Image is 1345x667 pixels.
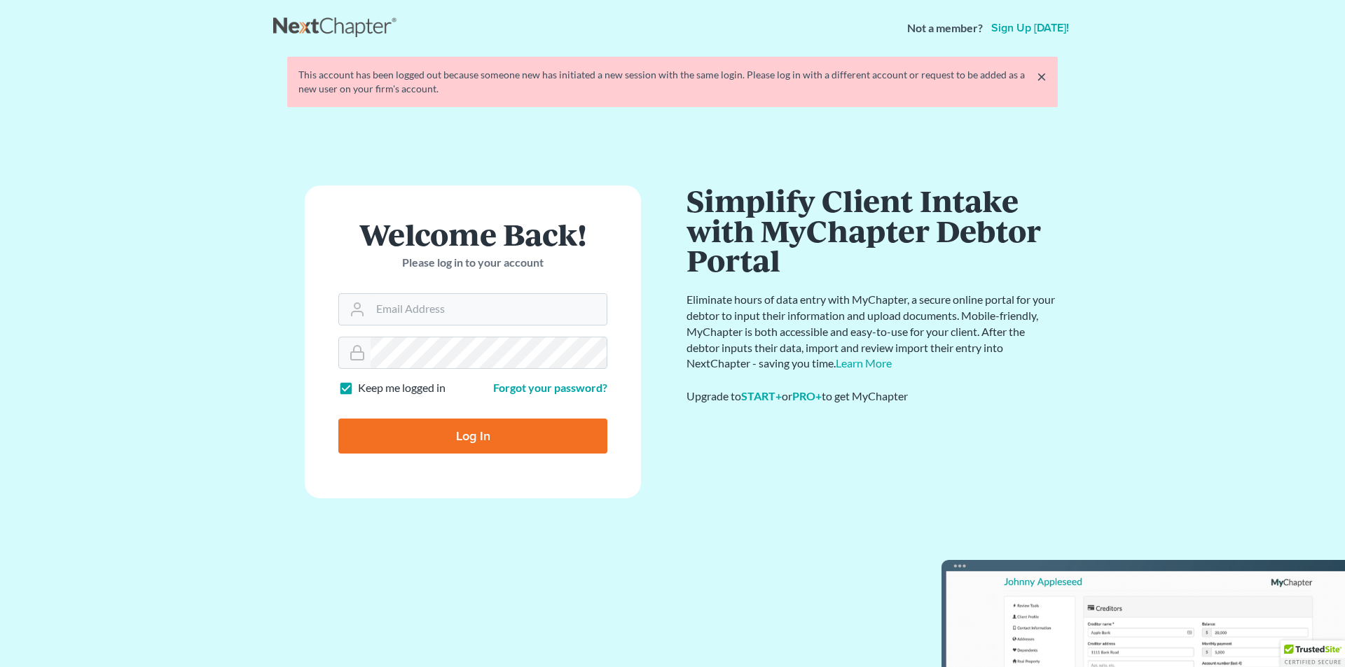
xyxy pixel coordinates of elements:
[338,219,607,249] h1: Welcome Back!
[836,356,892,370] a: Learn More
[907,20,983,36] strong: Not a member?
[338,255,607,271] p: Please log in to your account
[1281,640,1345,667] div: TrustedSite Certified
[988,22,1072,34] a: Sign up [DATE]!
[687,185,1058,275] h1: Simplify Client Intake with MyChapter Debtor Portal
[741,389,782,402] a: START+
[338,419,607,454] input: Log In
[687,388,1058,405] div: Upgrade to or to get MyChapter
[371,294,607,325] input: Email Address
[358,380,446,396] label: Keep me logged in
[493,381,607,394] a: Forgot your password?
[792,389,822,402] a: PRO+
[1037,68,1047,85] a: ×
[687,292,1058,372] p: Eliminate hours of data entry with MyChapter, a secure online portal for your debtor to input the...
[298,68,1047,96] div: This account has been logged out because someone new has initiated a new session with the same lo...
